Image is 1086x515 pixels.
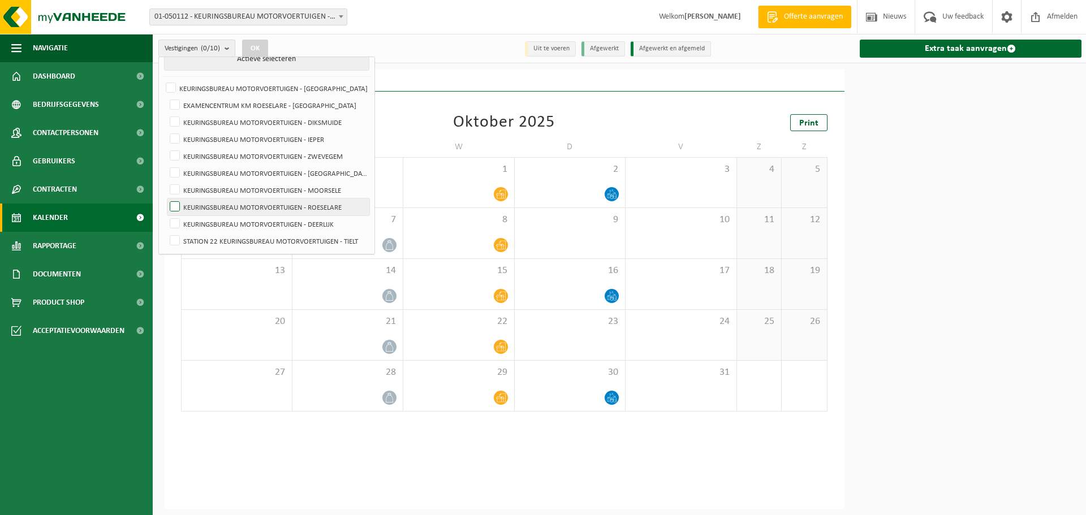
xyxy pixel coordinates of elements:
[33,62,75,90] span: Dashboard
[799,119,818,128] span: Print
[167,215,369,232] label: KEURINGSBUREAU MOTORVOERTUIGEN - DEERLIJK
[33,147,75,175] span: Gebruikers
[790,114,828,131] a: Print
[403,137,515,157] td: W
[631,265,731,277] span: 17
[409,366,508,379] span: 29
[167,114,369,131] label: KEURINGSBUREAU MOTORVOERTUIGEN - DIKSMUIDE
[787,163,821,176] span: 5
[298,265,398,277] span: 14
[158,40,235,57] button: Vestigingen(0/10)
[787,265,821,277] span: 19
[525,41,576,57] li: Uit te voeren
[743,214,776,226] span: 11
[33,260,81,288] span: Documenten
[33,175,77,204] span: Contracten
[201,45,220,52] count: (0/10)
[787,315,821,328] span: 26
[860,40,1082,58] a: Extra taak aanvragen
[33,317,124,345] span: Acceptatievoorwaarden
[581,41,625,57] li: Afgewerkt
[33,204,68,232] span: Kalender
[515,137,626,157] td: D
[167,232,369,249] label: STATION 22 KEURINGSBUREAU MOTORVOERTUIGEN - TIELT
[631,163,731,176] span: 3
[631,214,731,226] span: 10
[242,40,268,58] button: OK
[150,9,347,25] span: 01-050112 - KEURINGSBUREAU MOTORVOERTUIGEN - OOSTENDE
[409,315,508,328] span: 22
[453,114,555,131] div: Oktober 2025
[167,181,369,198] label: KEURINGSBUREAU MOTORVOERTUIGEN - MOORSELE
[33,288,84,317] span: Product Shop
[163,80,369,97] label: KEURINGSBUREAU MOTORVOERTUIGEN - [GEOGRAPHIC_DATA]
[520,265,620,277] span: 16
[33,90,99,119] span: Bedrijfsgegevens
[631,41,711,57] li: Afgewerkt en afgemeld
[33,232,76,260] span: Rapportage
[187,265,286,277] span: 13
[167,131,369,148] label: KEURINGSBUREAU MOTORVOERTUIGEN - IEPER
[409,214,508,226] span: 8
[743,265,776,277] span: 18
[520,315,620,328] span: 23
[187,315,286,328] span: 20
[631,315,731,328] span: 24
[298,366,398,379] span: 28
[626,137,737,157] td: V
[743,315,776,328] span: 25
[149,8,347,25] span: 01-050112 - KEURINGSBUREAU MOTORVOERTUIGEN - OOSTENDE
[787,214,821,226] span: 12
[33,34,68,62] span: Navigatie
[164,48,370,71] button: Actieve selecteren
[758,6,851,28] a: Offerte aanvragen
[167,198,369,215] label: KEURINGSBUREAU MOTORVOERTUIGEN - ROESELARE
[167,148,369,165] label: KEURINGSBUREAU MOTORVOERTUIGEN - ZWEVEGEM
[631,366,731,379] span: 31
[782,137,827,157] td: Z
[167,165,369,181] label: KEURINGSBUREAU MOTORVOERTUIGEN - [GEOGRAPHIC_DATA]
[298,315,398,328] span: 21
[409,265,508,277] span: 15
[409,163,508,176] span: 1
[520,214,620,226] span: 9
[520,163,620,176] span: 2
[165,40,220,57] span: Vestigingen
[33,119,98,147] span: Contactpersonen
[743,163,776,176] span: 4
[167,97,369,114] label: EXAMENCENTRUM KM ROESELARE - [GEOGRAPHIC_DATA]
[520,366,620,379] span: 30
[684,12,741,21] strong: [PERSON_NAME]
[187,366,286,379] span: 27
[737,137,782,157] td: Z
[781,11,846,23] span: Offerte aanvragen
